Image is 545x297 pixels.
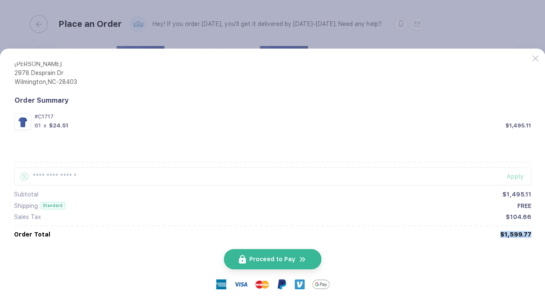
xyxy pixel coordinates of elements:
div: FREE [517,202,531,209]
div: $24.51 [49,122,68,129]
img: icon [299,255,306,263]
div: $1,599.77 [500,231,531,238]
div: Shipping [14,202,38,209]
div: Order Summary [14,96,531,104]
div: 2978 Desprain Dr [14,69,77,78]
div: Wilmington , NC - 28403 [14,78,77,87]
img: visa [234,277,248,291]
img: Venmo [294,279,305,289]
img: master-card [255,277,269,291]
div: $1,495.11 [502,191,531,198]
img: b2a73723-3182-458f-ae47-e442cb4547e4_nt_front_1753303195197.jpg [17,115,29,128]
div: Subtotal [14,191,38,198]
div: #C1717 [35,113,531,120]
span: Proceed to Pay [249,256,295,262]
div: x [43,122,47,129]
button: iconProceed to Payicon [224,249,321,269]
img: Paypal [277,279,287,289]
div: $104.66 [505,213,531,220]
button: Apply [496,167,531,185]
img: icon [239,255,246,264]
div: Standard [40,202,65,209]
img: GPay [312,276,329,293]
img: express [216,279,226,289]
div: $1,495.11 [505,122,531,129]
div: Apply [506,173,531,180]
div: 61 [35,122,41,129]
div: [PERSON_NAME] [14,61,77,69]
div: Order Total [14,231,50,238]
div: Sales Tax [14,213,41,220]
